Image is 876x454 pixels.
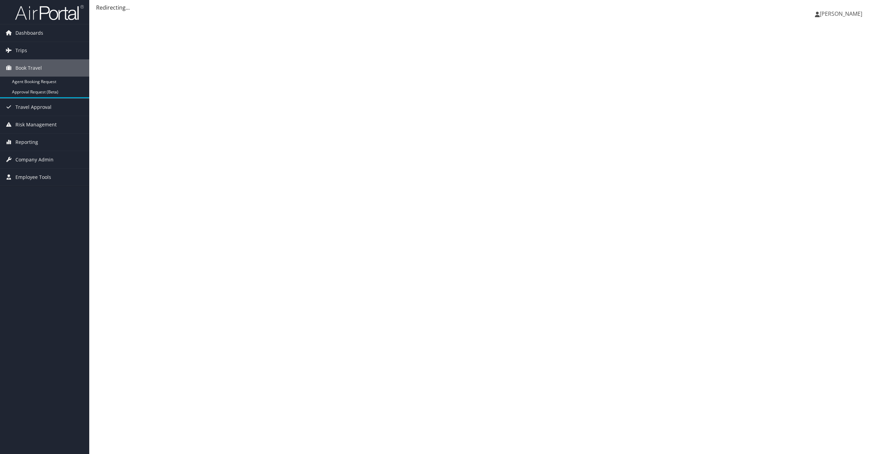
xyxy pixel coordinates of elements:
span: Employee Tools [15,169,51,186]
span: Company Admin [15,151,54,168]
span: Trips [15,42,27,59]
span: Book Travel [15,59,42,77]
div: Redirecting... [96,3,869,12]
a: [PERSON_NAME] [815,3,869,24]
span: Risk Management [15,116,57,133]
span: Dashboards [15,24,43,42]
span: [PERSON_NAME] [820,10,862,18]
span: Travel Approval [15,99,51,116]
img: airportal-logo.png [15,4,84,21]
span: Reporting [15,134,38,151]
